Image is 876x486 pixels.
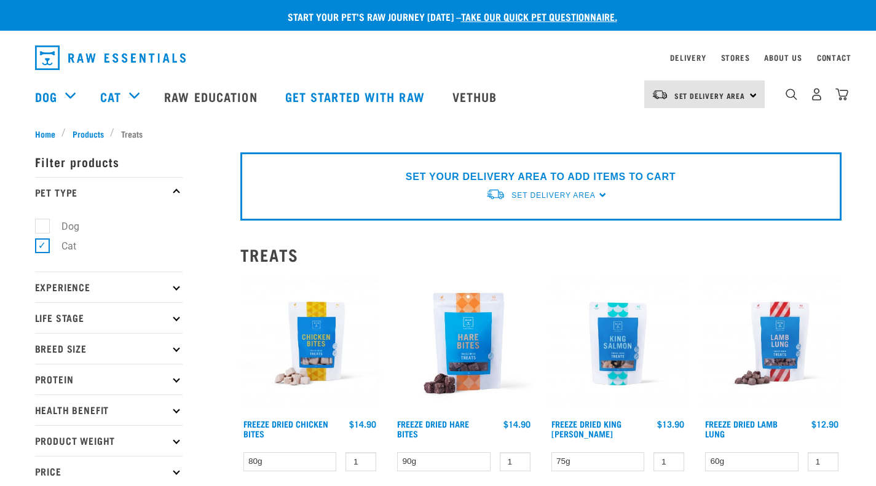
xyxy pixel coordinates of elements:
[500,452,531,471] input: 1
[25,41,851,75] nav: dropdown navigation
[35,302,183,333] p: Life Stage
[764,55,802,60] a: About Us
[721,55,750,60] a: Stores
[551,421,621,436] a: Freeze Dried King [PERSON_NAME]
[273,72,440,121] a: Get started with Raw
[66,127,110,140] a: Products
[397,421,469,436] a: Freeze Dried Hare Bites
[35,272,183,302] p: Experience
[674,93,746,98] span: Set Delivery Area
[461,14,617,19] a: take our quick pet questionnaire.
[42,238,81,254] label: Cat
[548,274,688,413] img: RE Product Shoot 2023 Nov8584
[511,191,595,200] span: Set Delivery Area
[835,88,848,101] img: home-icon@2x.png
[786,88,797,100] img: home-icon-1@2x.png
[240,245,842,264] h2: Treats
[35,146,183,177] p: Filter products
[345,452,376,471] input: 1
[35,425,183,456] p: Product Weight
[817,55,851,60] a: Contact
[35,127,842,140] nav: breadcrumbs
[486,188,505,201] img: van-moving.png
[670,55,706,60] a: Delivery
[503,419,531,429] div: $14.90
[35,333,183,364] p: Breed Size
[100,87,121,106] a: Cat
[243,421,328,436] a: Freeze Dried Chicken Bites
[811,419,839,429] div: $12.90
[73,127,104,140] span: Products
[406,170,676,184] p: SET YOUR DELIVERY AREA TO ADD ITEMS TO CART
[35,127,55,140] span: Home
[394,274,534,413] img: Raw Essentials Freeze Dried Hare Bites
[42,219,84,234] label: Dog
[35,177,183,208] p: Pet Type
[652,89,668,100] img: van-moving.png
[440,72,513,121] a: Vethub
[810,88,823,101] img: user.png
[152,72,272,121] a: Raw Education
[240,274,380,413] img: RE Product Shoot 2023 Nov8581
[349,419,376,429] div: $14.90
[808,452,839,471] input: 1
[705,421,778,436] a: Freeze Dried Lamb Lung
[35,394,183,425] p: Health Benefit
[702,274,842,413] img: RE Product Shoot 2023 Nov8571
[35,364,183,394] p: Protein
[657,419,684,429] div: $13.90
[653,452,684,471] input: 1
[35,45,186,70] img: Raw Essentials Logo
[35,87,57,106] a: Dog
[35,127,62,140] a: Home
